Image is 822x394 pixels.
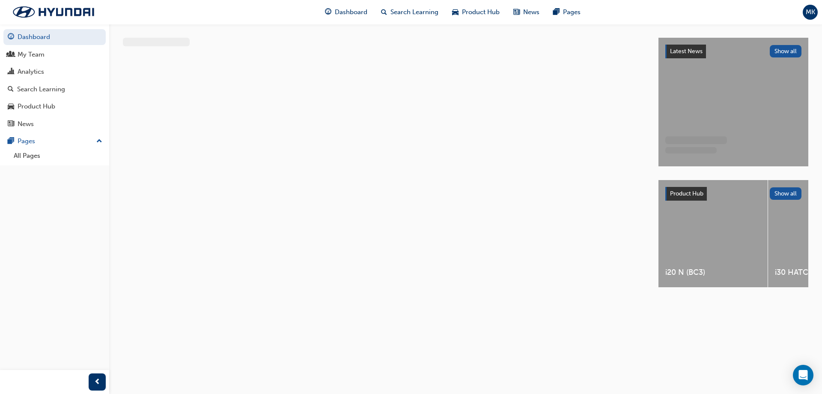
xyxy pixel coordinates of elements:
[3,81,106,97] a: Search Learning
[563,7,581,17] span: Pages
[10,149,106,162] a: All Pages
[3,27,106,133] button: DashboardMy TeamAnalyticsSearch LearningProduct HubNews
[665,268,761,277] span: i20 N (BC3)
[793,365,813,385] div: Open Intercom Messenger
[803,5,818,20] button: MK
[18,119,34,129] div: News
[3,64,106,80] a: Analytics
[665,187,801,201] a: Product HubShow all
[513,7,520,18] span: news-icon
[17,84,65,94] div: Search Learning
[3,133,106,149] button: Pages
[8,120,14,128] span: news-icon
[381,7,387,18] span: search-icon
[658,180,768,287] a: i20 N (BC3)
[3,47,106,63] a: My Team
[553,7,560,18] span: pages-icon
[18,67,44,77] div: Analytics
[94,377,101,388] span: prev-icon
[770,187,802,200] button: Show all
[3,29,106,45] a: Dashboard
[18,136,35,146] div: Pages
[335,7,367,17] span: Dashboard
[8,33,14,41] span: guage-icon
[8,138,14,145] span: pages-icon
[452,7,459,18] span: car-icon
[546,3,587,21] a: pages-iconPages
[3,116,106,132] a: News
[8,68,14,76] span: chart-icon
[523,7,539,17] span: News
[318,3,374,21] a: guage-iconDashboard
[325,7,331,18] span: guage-icon
[8,51,14,59] span: people-icon
[3,99,106,114] a: Product Hub
[18,50,45,60] div: My Team
[445,3,506,21] a: car-iconProduct Hub
[8,103,14,111] span: car-icon
[506,3,546,21] a: news-iconNews
[665,45,801,58] a: Latest NewsShow all
[770,45,802,57] button: Show all
[96,136,102,147] span: up-icon
[670,48,703,55] span: Latest News
[4,3,103,21] img: Trak
[670,190,703,197] span: Product Hub
[806,7,815,17] span: MK
[8,86,14,93] span: search-icon
[18,102,55,111] div: Product Hub
[390,7,438,17] span: Search Learning
[374,3,445,21] a: search-iconSearch Learning
[462,7,500,17] span: Product Hub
